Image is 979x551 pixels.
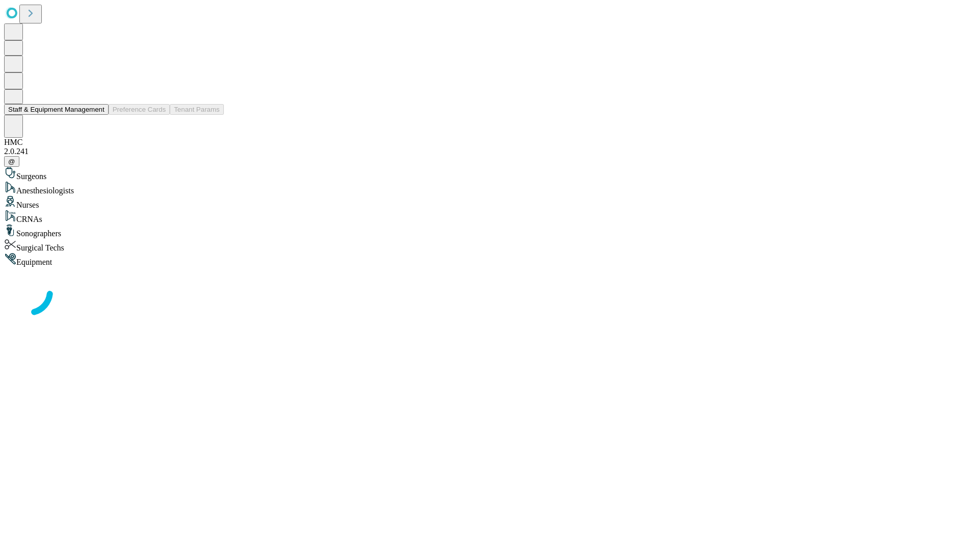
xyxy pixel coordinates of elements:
[4,156,19,167] button: @
[109,104,170,115] button: Preference Cards
[4,238,975,253] div: Surgical Techs
[4,181,975,195] div: Anesthesiologists
[8,158,15,165] span: @
[4,195,975,210] div: Nurses
[4,224,975,238] div: Sonographers
[4,167,975,181] div: Surgeons
[170,104,224,115] button: Tenant Params
[4,253,975,267] div: Equipment
[4,104,109,115] button: Staff & Equipment Management
[4,138,975,147] div: HMC
[4,147,975,156] div: 2.0.241
[4,210,975,224] div: CRNAs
